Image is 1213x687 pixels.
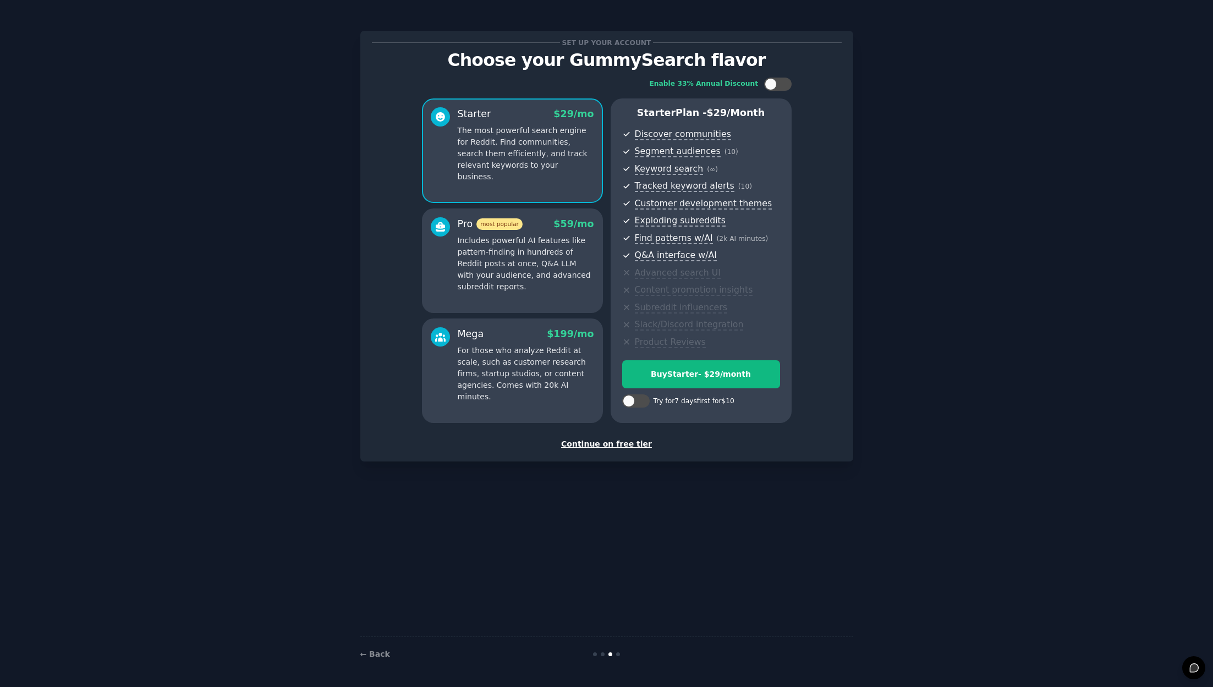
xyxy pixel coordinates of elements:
span: $ 29 /mo [553,108,594,119]
p: Starter Plan - [622,106,780,120]
span: Set up your account [560,37,653,48]
span: Subreddit influencers [635,302,727,314]
p: For those who analyze Reddit at scale, such as customer research firms, startup studios, or conte... [458,345,594,403]
div: Continue on free tier [372,438,842,450]
p: Choose your GummySearch flavor [372,51,842,70]
span: Advanced search UI [635,267,721,279]
span: $ 59 /mo [553,218,594,229]
span: $ 199 /mo [547,328,594,339]
span: $ 29 /month [707,107,765,118]
span: Keyword search [635,163,704,175]
div: Buy Starter - $ 29 /month [623,369,780,380]
span: Customer development themes [635,198,772,210]
span: Content promotion insights [635,284,753,296]
a: ← Back [360,650,390,658]
div: Mega [458,327,484,341]
span: most popular [476,218,523,230]
div: Try for 7 days first for $10 [654,397,734,406]
div: Starter [458,107,491,121]
div: Enable 33% Annual Discount [650,79,759,89]
div: Pro [458,217,523,231]
span: ( 2k AI minutes ) [717,235,769,243]
button: BuyStarter- $29/month [622,360,780,388]
span: Q&A interface w/AI [635,250,717,261]
span: ( 10 ) [738,183,752,190]
p: The most powerful search engine for Reddit. Find communities, search them efficiently, and track ... [458,125,594,183]
span: ( 10 ) [724,148,738,156]
span: Product Reviews [635,337,706,348]
span: Find patterns w/AI [635,233,713,244]
span: Discover communities [635,129,731,140]
span: ( ∞ ) [707,166,718,173]
span: Segment audiences [635,146,721,157]
span: Tracked keyword alerts [635,180,734,192]
p: Includes powerful AI features like pattern-finding in hundreds of Reddit posts at once, Q&A LLM w... [458,235,594,293]
span: Slack/Discord integration [635,319,744,331]
span: Exploding subreddits [635,215,726,227]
